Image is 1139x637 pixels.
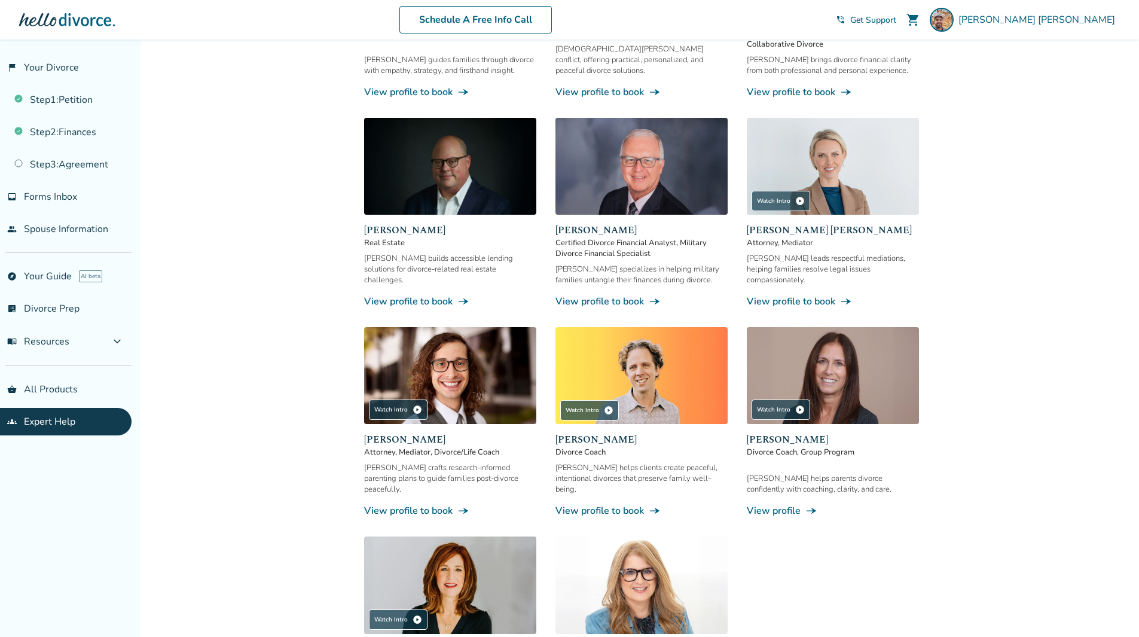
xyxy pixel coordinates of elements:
[555,537,728,633] img: Lisa Zonder
[413,405,422,414] span: play_circle
[555,447,728,458] span: Divorce Coach
[364,223,536,237] span: [PERSON_NAME]
[958,13,1120,26] span: [PERSON_NAME] [PERSON_NAME]
[747,223,919,237] span: [PERSON_NAME] [PERSON_NAME]
[399,6,552,33] a: Schedule A Free Info Call
[555,504,728,517] a: View profile to bookline_end_arrow_notch
[110,334,124,349] span: expand_more
[747,118,919,215] img: Melissa Wheeler Hoff
[752,191,810,211] div: Watch Intro
[413,615,422,624] span: play_circle
[364,253,536,285] div: [PERSON_NAME] builds accessible lending solutions for divorce-related real estate challenges.
[747,447,919,458] span: Divorce Coach, Group Program
[555,44,728,76] div: [DEMOGRAPHIC_DATA][PERSON_NAME] conflict, offering practical, personalized, and peaceful divorce ...
[364,462,536,495] div: [PERSON_NAME] crafts research-informed parenting plans to guide families post-divorce peacefully.
[604,406,613,415] span: play_circle
[364,86,536,99] a: View profile to bookline_end_arrow_notch
[747,473,919,495] div: [PERSON_NAME] helps parents divorce confidently with coaching, clarity, and care.
[7,335,69,348] span: Resources
[555,86,728,99] a: View profile to bookline_end_arrow_notch
[747,295,919,308] a: View profile to bookline_end_arrow_notch
[457,505,469,517] span: line_end_arrow_notch
[555,295,728,308] a: View profile to bookline_end_arrow_notch
[369,609,427,630] div: Watch Intro
[364,237,536,248] span: Real Estate
[752,400,810,420] div: Watch Intro
[649,295,661,307] span: line_end_arrow_notch
[364,118,536,215] img: Chris Freemott
[840,86,852,98] span: line_end_arrow_notch
[560,400,619,420] div: Watch Intro
[364,295,536,308] a: View profile to bookline_end_arrow_notch
[7,304,17,313] span: list_alt_check
[555,223,728,237] span: [PERSON_NAME]
[747,327,919,424] img: Jill Kaufman
[364,327,536,424] img: Alex Glassmann
[364,504,536,517] a: View profile to bookline_end_arrow_notch
[747,432,919,447] span: [PERSON_NAME]
[555,264,728,285] div: [PERSON_NAME] specializes in helping military families untangle their finances during divorce.
[364,54,536,76] div: [PERSON_NAME] guides families through divorce with empathy, strategy, and firsthand insight.
[649,505,661,517] span: line_end_arrow_notch
[555,432,728,447] span: [PERSON_NAME]
[840,295,852,307] span: line_end_arrow_notch
[364,537,536,633] img: Tami Wollensak
[555,327,728,424] img: James Traub
[795,196,805,206] span: play_circle
[747,54,919,76] div: [PERSON_NAME] brings divorce financial clarity from both professional and personal experience.
[79,270,102,282] span: AI beta
[555,462,728,495] div: [PERSON_NAME] helps clients create peaceful, intentional divorces that preserve family well-being.
[747,86,919,99] a: View profile to bookline_end_arrow_notch
[555,118,728,215] img: David Smith
[795,405,805,414] span: play_circle
[805,505,817,517] span: line_end_arrow_notch
[836,15,845,25] span: phone_in_talk
[369,400,427,420] div: Watch Intro
[747,237,919,248] span: Attorney, Mediator
[7,63,17,72] span: flag_2
[7,224,17,234] span: people
[7,337,17,346] span: menu_book
[649,86,661,98] span: line_end_arrow_notch
[24,190,77,203] span: Forms Inbox
[871,156,1139,637] iframe: Chat Widget
[7,385,17,394] span: shopping_basket
[7,192,17,202] span: inbox
[906,13,920,27] span: shopping_cart
[747,504,919,517] a: View profileline_end_arrow_notch
[364,447,536,458] span: Attorney, Mediator, Divorce/Life Coach
[7,417,17,426] span: groups
[850,14,896,26] span: Get Support
[836,14,896,26] a: phone_in_talkGet Support
[930,8,954,32] img: EDGAR LOZANO
[457,295,469,307] span: line_end_arrow_notch
[457,86,469,98] span: line_end_arrow_notch
[747,253,919,285] div: [PERSON_NAME] leads respectful mediations, helping families resolve legal issues compassionately.
[364,432,536,447] span: [PERSON_NAME]
[7,272,17,281] span: explore
[555,237,728,259] span: Certified Divorce Financial Analyst, Military Divorce Financial Specialist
